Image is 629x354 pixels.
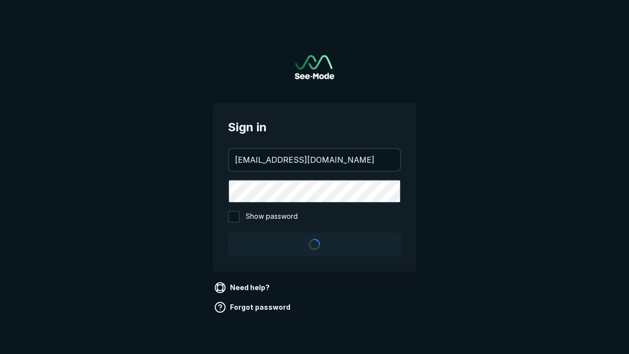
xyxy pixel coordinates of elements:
span: Sign in [228,118,401,136]
span: Show password [246,211,298,223]
input: your@email.com [229,149,400,171]
img: See-Mode Logo [295,55,334,79]
a: Go to sign in [295,55,334,79]
a: Need help? [212,280,274,295]
a: Forgot password [212,299,294,315]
